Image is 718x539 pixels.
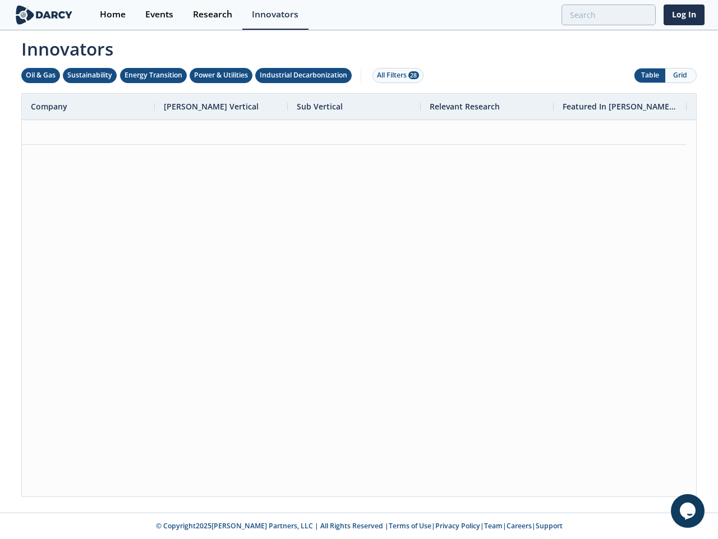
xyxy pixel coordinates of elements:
span: [PERSON_NAME] Vertical [164,101,259,112]
a: Terms of Use [389,521,431,531]
button: Grid [665,68,696,83]
div: All Filters [377,70,419,80]
button: Oil & Gas [21,68,60,83]
button: Power & Utilities [190,68,252,83]
img: logo-wide.svg [13,5,75,25]
div: Power & Utilities [194,70,248,80]
div: Industrial Decarbonization [260,70,347,80]
iframe: chat widget [671,494,707,528]
div: Oil & Gas [26,70,56,80]
span: Company [31,101,67,112]
a: Careers [507,521,532,531]
span: 28 [408,71,419,79]
div: Research [193,10,232,19]
span: Featured In [PERSON_NAME] Live [563,101,678,112]
button: Energy Transition [120,68,187,83]
button: Industrial Decarbonization [255,68,352,83]
input: Advanced Search [561,4,656,25]
a: Team [484,521,503,531]
div: Events [145,10,173,19]
span: Relevant Research [430,101,500,112]
div: Home [100,10,126,19]
button: All Filters 28 [372,68,424,83]
div: Energy Transition [125,70,182,80]
a: Support [536,521,563,531]
span: Innovators [13,31,705,62]
a: Log In [664,4,705,25]
div: Sustainability [67,70,112,80]
button: Table [634,68,665,83]
button: Sustainability [63,68,117,83]
a: Privacy Policy [435,521,480,531]
span: Sub Vertical [297,101,343,112]
p: © Copyright 2025 [PERSON_NAME] Partners, LLC | All Rights Reserved | | | | | [16,521,702,531]
div: Innovators [252,10,298,19]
